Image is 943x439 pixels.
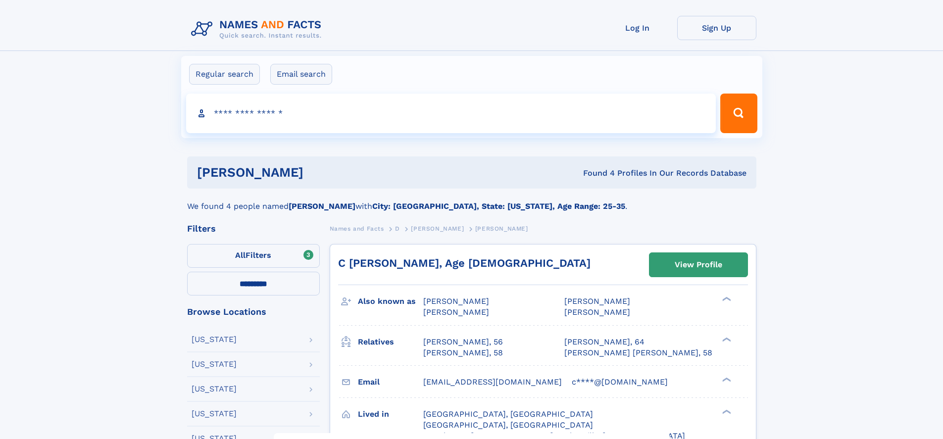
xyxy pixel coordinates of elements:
[358,334,423,350] h3: Relatives
[338,257,591,269] a: C [PERSON_NAME], Age [DEMOGRAPHIC_DATA]
[598,16,677,40] a: Log In
[564,347,712,358] a: [PERSON_NAME] [PERSON_NAME], 58
[270,64,332,85] label: Email search
[720,336,732,342] div: ❯
[192,410,237,418] div: [US_STATE]
[395,222,400,235] a: D
[423,409,593,419] span: [GEOGRAPHIC_DATA], [GEOGRAPHIC_DATA]
[423,337,503,347] a: [PERSON_NAME], 56
[372,201,625,211] b: City: [GEOGRAPHIC_DATA], State: [US_STATE], Age Range: 25-35
[187,189,756,212] div: We found 4 people named with .
[423,296,489,306] span: [PERSON_NAME]
[564,337,645,347] a: [PERSON_NAME], 64
[411,222,464,235] a: [PERSON_NAME]
[720,376,732,383] div: ❯
[235,250,246,260] span: All
[330,222,384,235] a: Names and Facts
[186,94,716,133] input: search input
[187,224,320,233] div: Filters
[192,336,237,343] div: [US_STATE]
[187,244,320,268] label: Filters
[395,225,400,232] span: D
[187,16,330,43] img: Logo Names and Facts
[720,408,732,415] div: ❯
[649,253,747,277] a: View Profile
[675,253,722,276] div: View Profile
[423,347,503,358] a: [PERSON_NAME], 58
[192,360,237,368] div: [US_STATE]
[720,94,757,133] button: Search Button
[564,307,630,317] span: [PERSON_NAME]
[423,377,562,387] span: [EMAIL_ADDRESS][DOMAIN_NAME]
[358,293,423,310] h3: Also known as
[187,307,320,316] div: Browse Locations
[358,406,423,423] h3: Lived in
[423,420,593,430] span: [GEOGRAPHIC_DATA], [GEOGRAPHIC_DATA]
[564,296,630,306] span: [PERSON_NAME]
[197,166,444,179] h1: [PERSON_NAME]
[423,307,489,317] span: [PERSON_NAME]
[677,16,756,40] a: Sign Up
[443,168,746,179] div: Found 4 Profiles In Our Records Database
[411,225,464,232] span: [PERSON_NAME]
[475,225,528,232] span: [PERSON_NAME]
[358,374,423,390] h3: Email
[720,296,732,302] div: ❯
[192,385,237,393] div: [US_STATE]
[189,64,260,85] label: Regular search
[289,201,355,211] b: [PERSON_NAME]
